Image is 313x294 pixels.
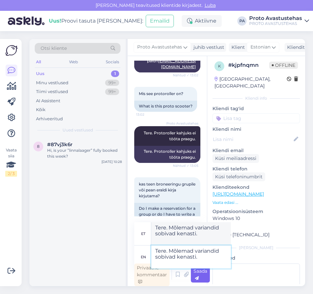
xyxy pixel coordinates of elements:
[68,58,79,66] div: Web
[111,70,119,77] div: 1
[151,245,231,268] textarea: Tere. Mõlemad variandid sobivad kenasti.
[285,44,312,51] div: Klienditugi
[212,113,300,123] input: Lisa tag
[212,126,300,133] p: Kliendi nimi
[191,44,224,51] div: juhib vestlust
[212,255,300,262] p: Märkmed
[144,130,197,141] span: Tere. Protoroller kahjuks ei tööta praegu.
[139,182,196,198] span: kas teen broneeringu grupile või pean eraldi kirja kirjutama?
[166,121,198,126] span: Proto Avastustehas
[212,215,300,222] p: Windows 10
[134,49,200,72] div: Tere. Kirjutage palun
[173,73,198,78] span: Nähtud ✓ 13:02
[229,44,245,51] div: Klient
[249,16,302,21] div: Proto Avastustehas
[237,16,247,26] div: PA
[269,62,298,69] span: Offline
[104,58,120,66] div: Socials
[212,208,300,215] p: Operatsioonisüsteem
[212,231,300,238] p: Chrome [TECHNICAL_ID]
[249,16,309,26] a: Proto AvastustehasPROTO AVASTUSTEHAS
[212,245,300,251] div: [PERSON_NAME]
[212,147,300,154] p: Kliendi email
[212,225,300,231] p: Brauser
[36,116,63,122] div: Arhiveeritud
[139,91,183,96] span: Mis see protoroller on?
[37,144,40,149] span: 8
[146,15,174,27] button: Emailid
[141,228,145,239] div: et
[212,105,300,112] p: Kliendi tag'id
[36,98,60,104] div: AI Assistent
[35,58,42,66] div: All
[36,107,46,113] div: Kõik
[212,95,300,101] div: Kliendi info
[141,251,146,263] div: en
[36,88,68,95] div: Tiimi vestlused
[134,264,170,286] div: Privaatne kommentaar
[212,184,300,191] p: Klienditeekond
[214,76,287,89] div: [GEOGRAPHIC_DATA], [GEOGRAPHIC_DATA]
[41,45,67,52] span: Otsi kliente
[249,21,302,26] div: PROTO AVASTUSTEHAS
[134,203,200,226] div: Do I make a reservation for a group or do I have to write a separate letter?
[151,222,231,245] textarea: Tere. Mõlemad variandid sobivad kenasti.
[47,147,122,159] div: Hi, is your ”linnalaager” fully booked this week?
[105,80,119,86] div: 99+
[173,163,198,168] span: Nähtud ✓ 13:05
[182,15,222,27] div: Aktiivne
[228,61,269,69] div: # kjpfnqmn
[36,80,68,86] div: Minu vestlused
[49,17,143,25] div: Proovi tasuta [PERSON_NAME]:
[212,154,259,163] div: Küsi meiliaadressi
[212,200,300,206] p: Vaata edasi ...
[137,44,182,51] span: Proto Avastustehas
[105,88,119,95] div: 99+
[5,147,17,177] div: Vaata siia
[49,18,61,24] b: Uus!
[250,44,270,51] span: Estonian
[134,146,200,163] div: Tere. Protoroller kahjuks ei tööta praegu.
[212,166,300,172] p: Kliendi telefon
[203,2,218,8] span: Luba
[212,191,264,197] a: [URL][DOMAIN_NAME]
[134,101,197,112] div: What is this proto scooter?
[101,159,122,164] div: [DATE] 10:28
[36,70,45,77] div: Uus
[63,127,93,133] span: Uued vestlused
[136,112,161,117] span: 13:02
[213,136,292,143] input: Lisa nimi
[5,44,18,57] img: Askly Logo
[212,172,265,181] div: Küsi telefoninumbrit
[5,171,17,177] div: 2 / 3
[218,64,221,69] span: k
[47,142,72,147] span: #87vj3k6r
